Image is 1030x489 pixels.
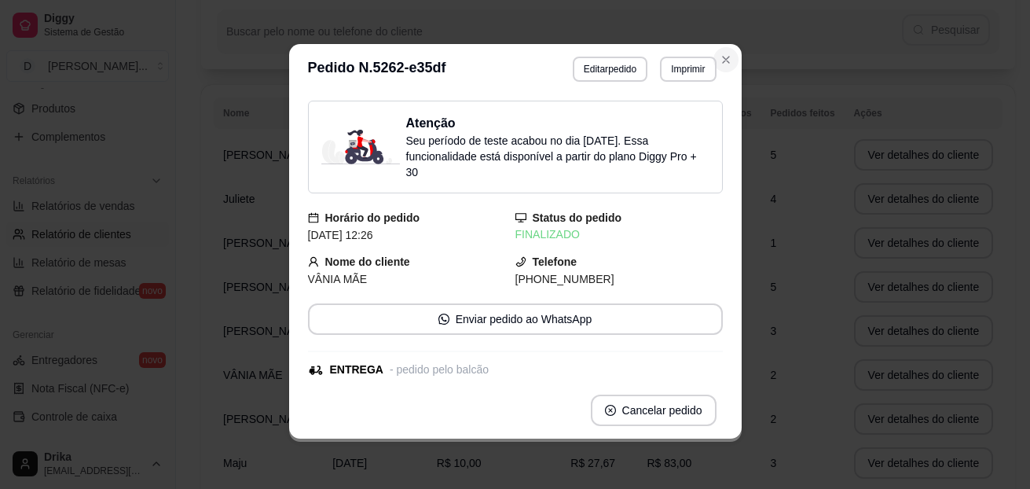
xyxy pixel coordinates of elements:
[573,57,647,82] button: Editarpedido
[406,114,709,133] h3: Atenção
[308,256,319,267] span: user
[515,273,614,285] span: [PHONE_NUMBER]
[308,57,446,82] h3: Pedido N. 5262-e35df
[515,212,526,223] span: desktop
[325,211,420,224] strong: Horário do pedido
[438,314,449,325] span: whats-app
[321,130,400,164] img: delivery-image
[533,256,577,268] strong: Telefone
[591,395,717,426] button: close-circleCancelar pedido
[325,256,410,268] strong: Nome do cliente
[390,362,489,378] div: - pedido pelo balcão
[605,405,616,416] span: close-circle
[406,133,709,180] p: Seu período de teste acabou no dia [DATE] . Essa funcionalidade está disponível a partir do plano...
[713,47,739,72] button: Close
[515,256,526,267] span: phone
[308,229,373,241] span: [DATE] 12:26
[533,211,622,224] strong: Status do pedido
[330,362,383,378] div: ENTREGA
[660,57,716,82] button: Imprimir
[308,273,367,285] span: VÂNIA MÃE
[308,303,723,335] button: whats-appEnviar pedido ao WhatsApp
[515,226,723,243] div: FINALIZADO
[308,212,319,223] span: calendar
